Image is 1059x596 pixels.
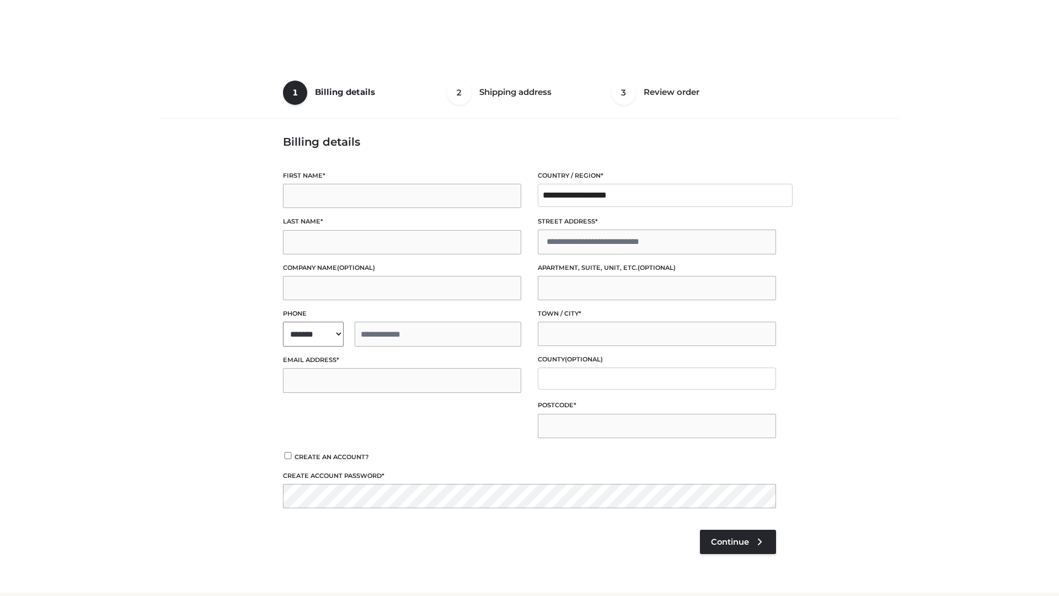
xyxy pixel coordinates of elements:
a: Continue [700,530,776,554]
span: 3 [612,81,636,105]
label: Country / Region [538,171,776,181]
label: County [538,354,776,365]
input: Create an account? [283,452,293,459]
span: Continue [711,537,749,547]
span: Shipping address [479,87,552,97]
label: First name [283,171,521,181]
span: Create an account? [295,453,369,461]
label: Phone [283,308,521,319]
span: (optional) [565,355,603,363]
label: Email address [283,355,521,365]
label: Street address [538,216,776,227]
label: Last name [283,216,521,227]
span: 2 [447,81,472,105]
h3: Billing details [283,135,776,148]
span: 1 [283,81,307,105]
label: Company name [283,263,521,273]
label: Postcode [538,400,776,411]
span: Review order [644,87,699,97]
label: Create account password [283,471,776,481]
label: Town / City [538,308,776,319]
span: (optional) [638,264,676,272]
label: Apartment, suite, unit, etc. [538,263,776,273]
span: (optional) [337,264,375,272]
span: Billing details [315,87,375,97]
